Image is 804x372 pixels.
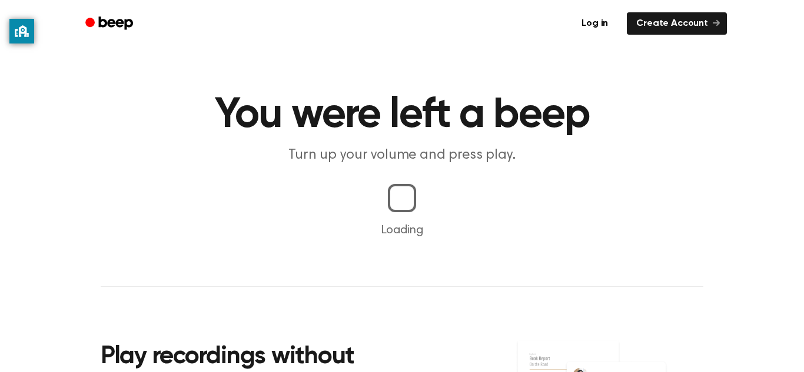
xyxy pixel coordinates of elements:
a: Beep [77,12,144,35]
a: Create Account [627,12,727,35]
h1: You were left a beep [101,94,703,136]
button: privacy banner [9,19,34,43]
p: Loading [14,222,790,239]
p: Turn up your volume and press play. [176,146,628,165]
a: Log in [570,10,620,37]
